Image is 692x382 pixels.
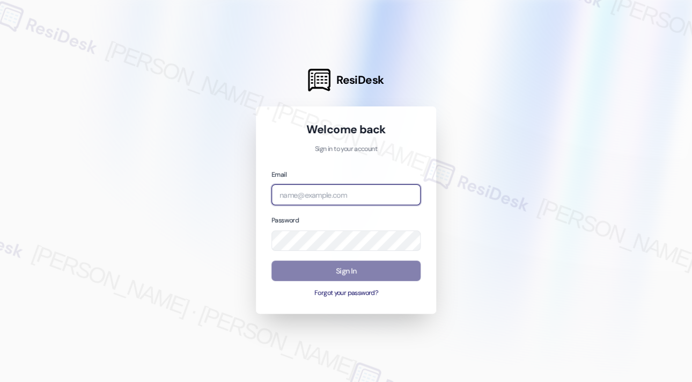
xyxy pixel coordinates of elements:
[271,184,421,205] input: name@example.com
[308,69,330,91] img: ResiDesk Logo
[271,261,421,282] button: Sign In
[336,73,384,88] span: ResiDesk
[271,122,421,137] h1: Welcome back
[271,145,421,154] p: Sign in to your account
[271,289,421,298] button: Forgot your password?
[271,216,299,225] label: Password
[271,170,286,179] label: Email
